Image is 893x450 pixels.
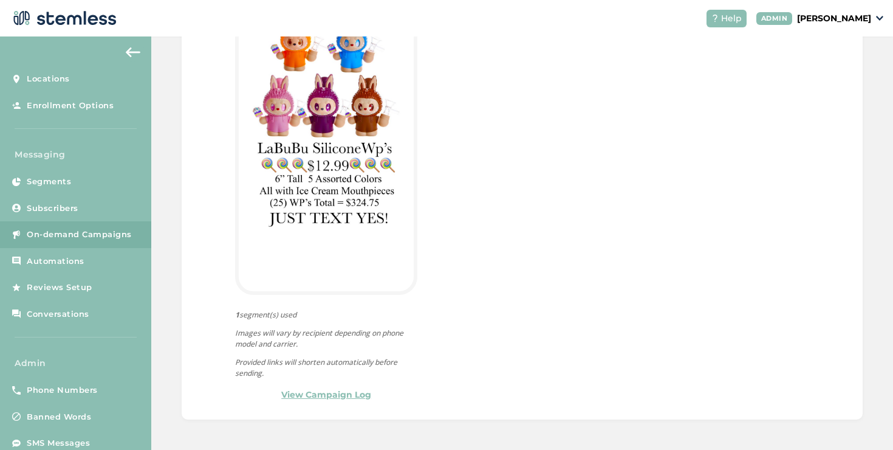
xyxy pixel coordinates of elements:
img: TARNUVUqQH0LGEZFnO7Xw4HnWmskMIC.jpg [251,7,402,232]
span: Subscribers [27,202,78,215]
span: Segments [27,176,71,188]
strong: 1 [235,310,239,320]
iframe: Chat Widget [832,392,893,450]
span: Enrollment Options [27,100,114,112]
div: ADMIN [756,12,793,25]
p: Images will vary by recipient depending on phone model and carrier. [235,328,417,350]
img: glitter-stars-b7820f95.gif [101,275,126,300]
span: On-demand Campaigns [27,229,132,241]
img: icon-help-white-03924b79.svg [711,15,719,22]
span: segment(s) used [235,310,417,320]
img: logo-dark-0685b13c.svg [10,6,117,30]
span: Conversations [27,308,89,320]
p: [PERSON_NAME] [797,12,871,25]
span: Reviews Setup [27,282,92,294]
span: Phone Numbers [27,384,98,396]
span: SMS Messages [27,437,90,449]
span: Locations [27,73,70,85]
img: icon-arrow-back-accent-c549486e.svg [126,47,140,57]
p: Provided links will shorten automatically before sending. [235,357,417,379]
a: View Campaign Log [281,389,371,401]
span: Help [721,12,742,25]
img: icon_down-arrow-small-66adaf34.svg [876,16,883,21]
span: Automations [27,255,84,268]
span: Banned Words [27,411,91,423]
